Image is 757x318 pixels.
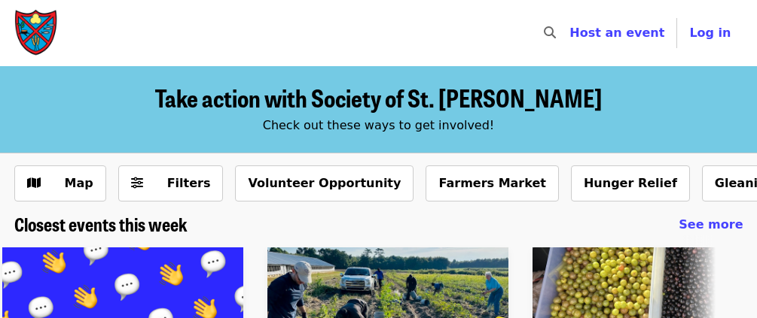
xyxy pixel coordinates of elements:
[2,214,755,235] div: Closest events this week
[689,26,731,40] span: Log in
[14,214,188,235] a: Closest events this week
[679,216,743,234] a: See more
[14,9,60,57] img: Society of St. Andrew - Home
[14,165,106,201] button: Show map view
[131,176,143,190] i: sliders-h icon
[118,165,224,201] button: Filters (0 selected)
[14,210,188,237] span: Closest events this week
[155,80,602,115] span: Take action with Society of St. [PERSON_NAME]
[565,15,577,51] input: Search
[27,176,41,190] i: map icon
[544,26,556,40] i: search icon
[677,18,743,48] button: Log in
[571,165,690,201] button: Hunger Relief
[235,165,414,201] button: Volunteer Opportunity
[569,26,664,40] a: Host an event
[426,165,559,201] button: Farmers Market
[167,176,211,190] span: Filters
[679,217,743,232] span: See more
[14,117,743,135] div: Check out these ways to get involved!
[65,176,93,190] span: Map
